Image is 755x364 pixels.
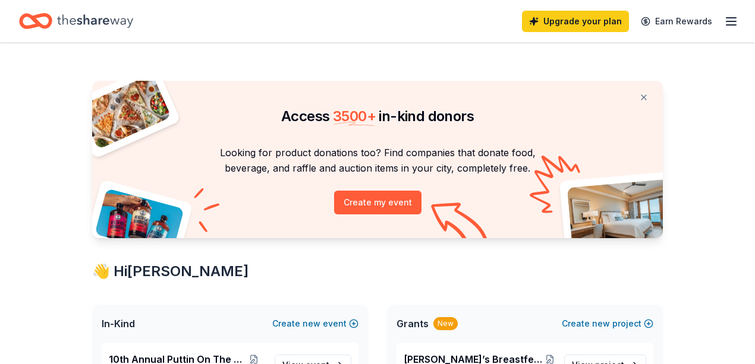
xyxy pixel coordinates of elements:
span: Grants [397,316,429,331]
img: Curvy arrow [431,202,490,247]
span: In-Kind [102,316,135,331]
img: Pizza [79,74,172,150]
p: Looking for product donations too? Find companies that donate food, beverage, and raffle and auct... [106,145,649,176]
a: Home [19,7,133,35]
div: New [433,317,458,330]
button: Createnewproject [562,316,653,331]
div: 👋 Hi [PERSON_NAME] [92,262,663,281]
button: Create my event [334,191,421,214]
button: Createnewevent [272,316,358,331]
a: Earn Rewards [634,11,719,32]
a: Upgrade your plan [522,11,629,32]
span: 3500 + [333,107,376,125]
span: Access in-kind donors [281,107,474,125]
span: new [592,316,610,331]
span: new [303,316,320,331]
